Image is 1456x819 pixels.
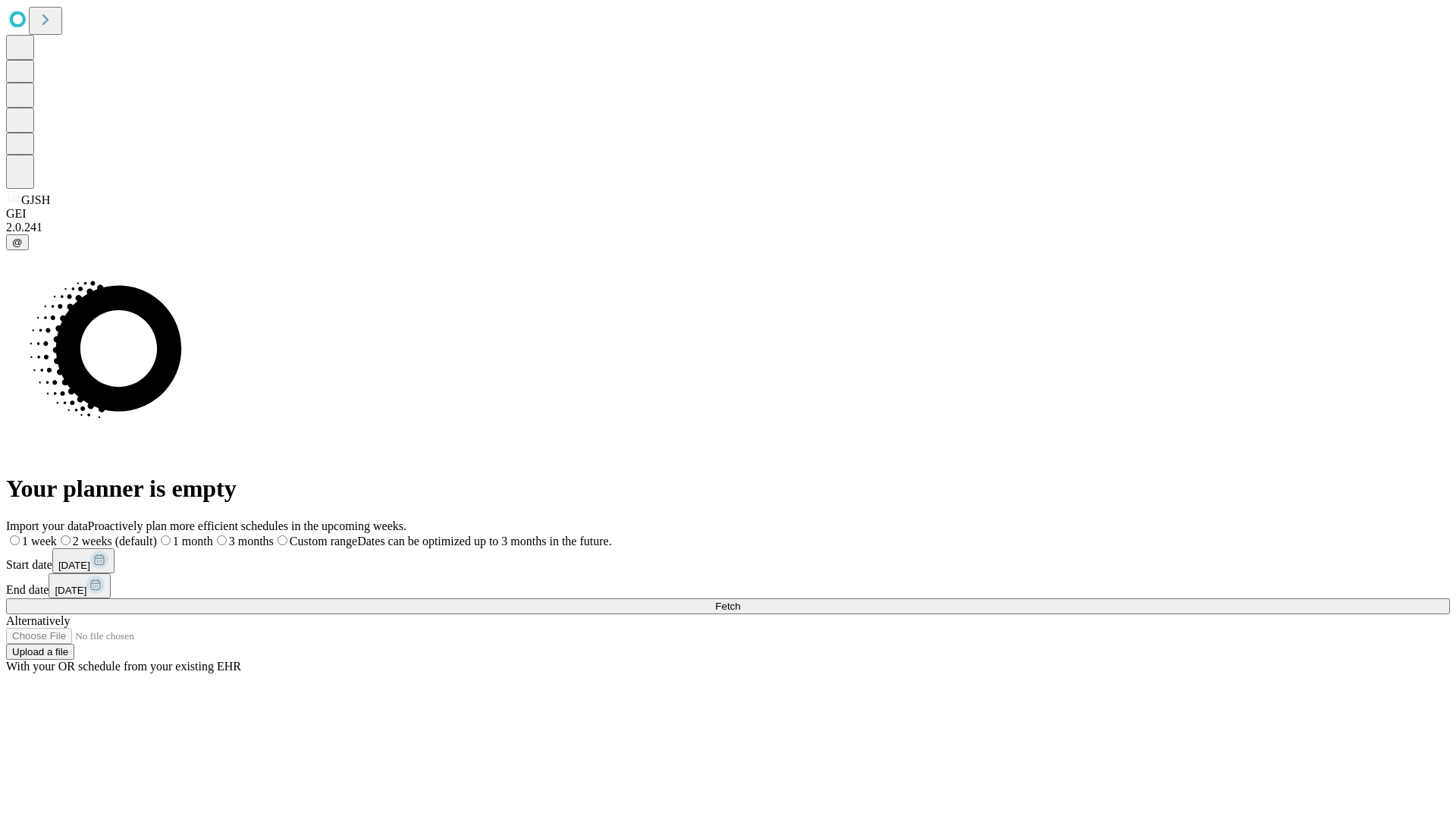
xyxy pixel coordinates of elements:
span: With your OR schedule from your existing EHR [6,660,241,673]
input: Custom rangeDates can be optimized up to 3 months in the future. [278,535,287,545]
input: 2 weeks (default) [61,535,71,545]
span: Proactively plan more efficient schedules in the upcoming weeks. [88,519,406,532]
h1: Your planner is empty [6,475,1450,503]
span: Fetch [715,601,740,612]
div: 2.0.241 [6,221,1450,234]
span: 2 weeks (default) [73,535,157,548]
span: 1 month [173,535,213,548]
span: 1 week [22,535,57,548]
button: @ [6,234,29,250]
button: [DATE] [49,573,111,598]
div: Start date [6,548,1450,573]
div: GEI [6,207,1450,221]
button: Fetch [6,598,1450,614]
span: [DATE] [58,560,90,571]
span: GJSH [21,193,50,206]
span: Dates can be optimized up to 3 months in the future. [357,535,611,548]
span: Alternatively [6,614,70,627]
span: 3 months [229,535,274,548]
input: 1 month [161,535,171,545]
span: Import your data [6,519,88,532]
span: Custom range [290,535,357,548]
button: [DATE] [52,548,115,573]
span: @ [12,237,23,248]
button: Upload a file [6,644,74,660]
input: 1 week [10,535,20,545]
div: End date [6,573,1450,598]
input: 3 months [217,535,227,545]
span: [DATE] [55,585,86,596]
